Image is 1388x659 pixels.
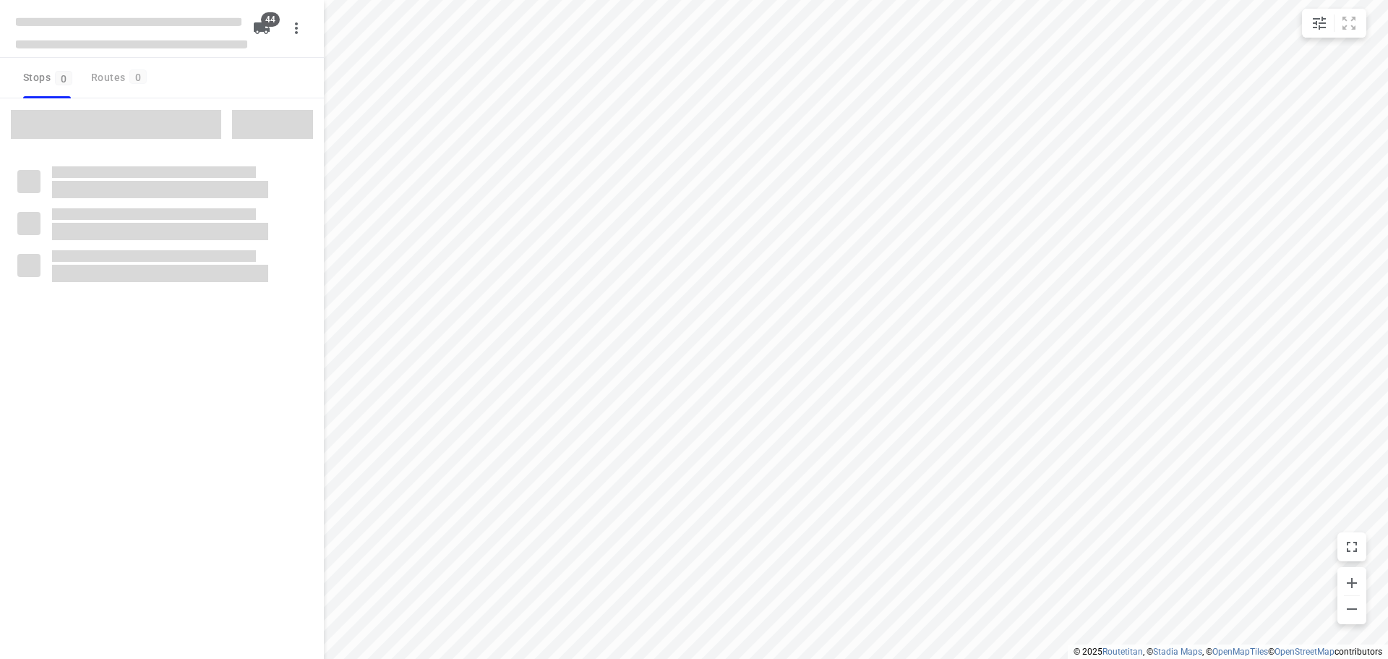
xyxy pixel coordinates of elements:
[1153,647,1202,657] a: Stadia Maps
[1074,647,1382,657] li: © 2025 , © , © © contributors
[1275,647,1335,657] a: OpenStreetMap
[1102,647,1143,657] a: Routetitan
[1212,647,1268,657] a: OpenMapTiles
[1302,9,1366,38] div: small contained button group
[1305,9,1334,38] button: Map settings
